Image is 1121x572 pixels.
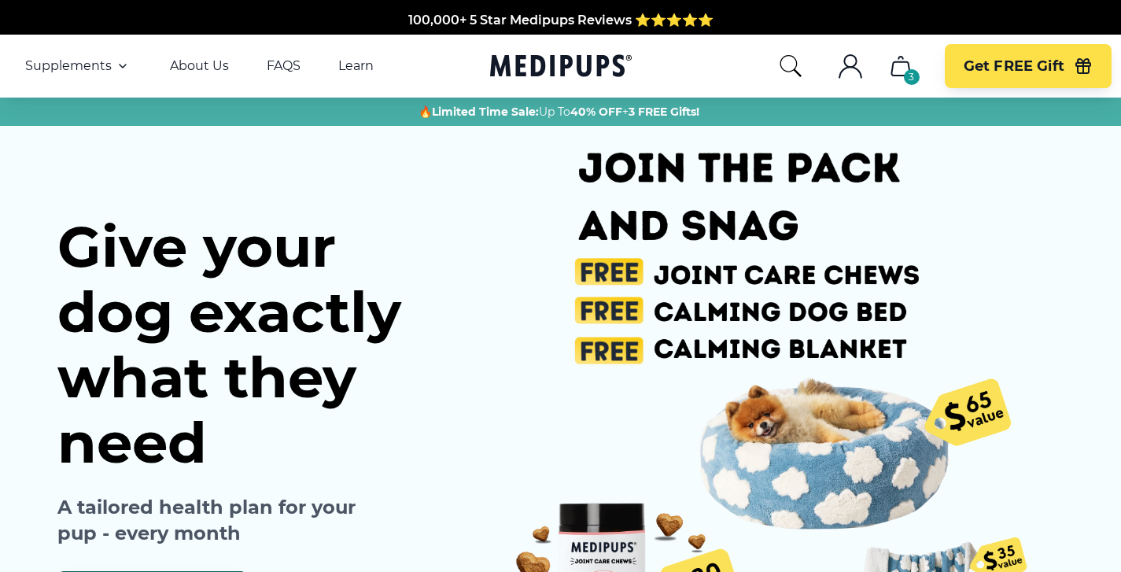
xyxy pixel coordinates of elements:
[882,47,920,85] button: cart
[490,51,632,83] a: Medipups
[419,104,699,120] span: 🔥 Up To +
[778,54,803,79] button: search
[338,58,374,74] a: Learn
[964,57,1064,76] span: Get FREE Gift
[170,58,229,74] a: About Us
[25,57,132,76] button: Supplements
[832,47,869,85] button: account
[25,58,112,74] span: Supplements
[57,214,460,475] h1: Give your dog exactly what they need
[267,58,301,74] a: FAQS
[57,494,399,546] p: A tailored health plan for your pup - every month
[299,31,822,46] span: Made In The [GEOGRAPHIC_DATA] from domestic & globally sourced ingredients
[904,69,920,85] div: 3
[408,13,714,28] span: 100,000+ 5 Star Medipups Reviews ⭐️⭐️⭐️⭐️⭐️
[945,44,1112,88] button: Get FREE Gift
